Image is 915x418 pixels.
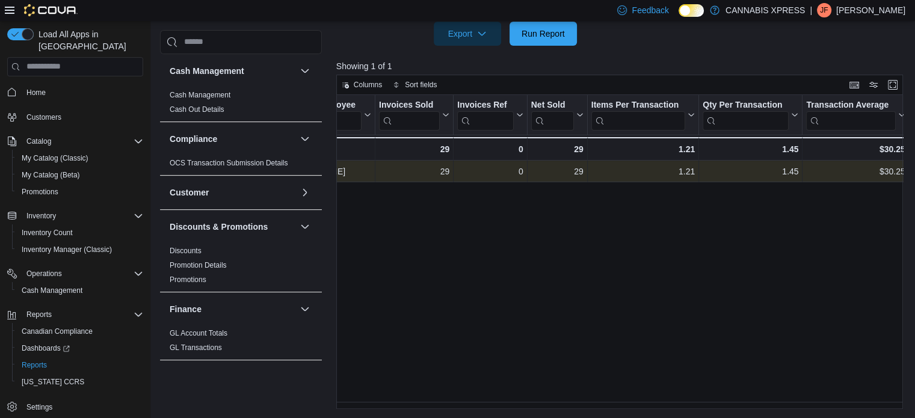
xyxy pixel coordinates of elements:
[886,78,900,92] button: Enter fullscreen
[2,398,148,415] button: Settings
[337,78,387,92] button: Columns
[170,221,295,233] button: Discounts & Promotions
[22,187,58,197] span: Promotions
[22,327,93,336] span: Canadian Compliance
[22,209,143,223] span: Inventory
[22,286,82,295] span: Cash Management
[160,326,322,360] div: Finance
[22,85,143,100] span: Home
[34,28,143,52] span: Load All Apps in [GEOGRAPHIC_DATA]
[170,186,295,198] button: Customer
[298,220,312,234] button: Discounts & Promotions
[22,377,84,387] span: [US_STATE] CCRS
[26,137,51,146] span: Catalog
[170,246,202,256] span: Discounts
[632,4,668,16] span: Feedback
[12,167,148,183] button: My Catalog (Beta)
[17,283,143,298] span: Cash Management
[22,360,47,370] span: Reports
[17,168,143,182] span: My Catalog (Beta)
[170,186,209,198] h3: Customer
[170,91,230,99] a: Cash Management
[17,185,143,199] span: Promotions
[703,142,798,156] div: 1.45
[26,310,52,319] span: Reports
[17,358,143,372] span: Reports
[405,80,437,90] span: Sort fields
[170,329,227,337] a: GL Account Totals
[170,261,227,269] a: Promotion Details
[17,341,143,355] span: Dashboards
[17,226,143,240] span: Inventory Count
[522,28,565,40] span: Run Report
[2,265,148,282] button: Operations
[17,185,63,199] a: Promotions
[22,153,88,163] span: My Catalog (Classic)
[531,142,583,156] div: 29
[170,90,230,100] span: Cash Management
[276,142,371,156] div: Totals
[2,133,148,150] button: Catalog
[170,65,244,77] h3: Cash Management
[12,150,148,167] button: My Catalog (Classic)
[22,134,56,149] button: Catalog
[22,343,70,353] span: Dashboards
[170,159,288,167] a: OCS Transaction Submission Details
[170,105,224,114] a: Cash Out Details
[591,142,695,156] div: 1.21
[298,302,312,316] button: Finance
[170,221,268,233] h3: Discounts & Promotions
[170,65,295,77] button: Cash Management
[22,307,57,322] button: Reports
[298,64,312,78] button: Cash Management
[17,242,143,257] span: Inventory Manager (Classic)
[22,307,143,322] span: Reports
[17,242,117,257] a: Inventory Manager (Classic)
[17,168,85,182] a: My Catalog (Beta)
[17,324,97,339] a: Canadian Compliance
[810,3,812,17] p: |
[26,269,62,278] span: Operations
[24,4,78,16] img: Cova
[388,78,442,92] button: Sort fields
[17,341,75,355] a: Dashboards
[22,400,57,414] a: Settings
[17,358,52,372] a: Reports
[679,4,704,17] input: Dark Mode
[170,133,295,145] button: Compliance
[866,78,881,92] button: Display options
[12,323,148,340] button: Canadian Compliance
[510,22,577,46] button: Run Report
[26,211,56,221] span: Inventory
[170,275,206,284] a: Promotions
[12,282,148,299] button: Cash Management
[2,306,148,323] button: Reports
[806,142,905,156] div: $30.25
[12,183,148,200] button: Promotions
[170,343,222,352] span: GL Transactions
[170,303,295,315] button: Finance
[22,85,51,100] a: Home
[457,142,523,156] div: 0
[17,226,78,240] a: Inventory Count
[160,88,322,121] div: Cash Management
[170,260,227,270] span: Promotion Details
[160,244,322,292] div: Discounts & Promotions
[170,133,217,145] h3: Compliance
[817,3,831,17] div: Jo Forbes
[726,3,805,17] p: CANNABIS XPRESS
[22,209,61,223] button: Inventory
[17,375,89,389] a: [US_STATE] CCRS
[17,151,93,165] a: My Catalog (Classic)
[26,112,61,122] span: Customers
[434,22,501,46] button: Export
[17,324,143,339] span: Canadian Compliance
[22,266,67,281] button: Operations
[836,3,905,17] p: [PERSON_NAME]
[170,158,288,168] span: OCS Transaction Submission Details
[26,88,46,97] span: Home
[12,357,148,373] button: Reports
[12,340,148,357] a: Dashboards
[336,60,909,72] p: Showing 1 of 1
[847,78,861,92] button: Keyboard shortcuts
